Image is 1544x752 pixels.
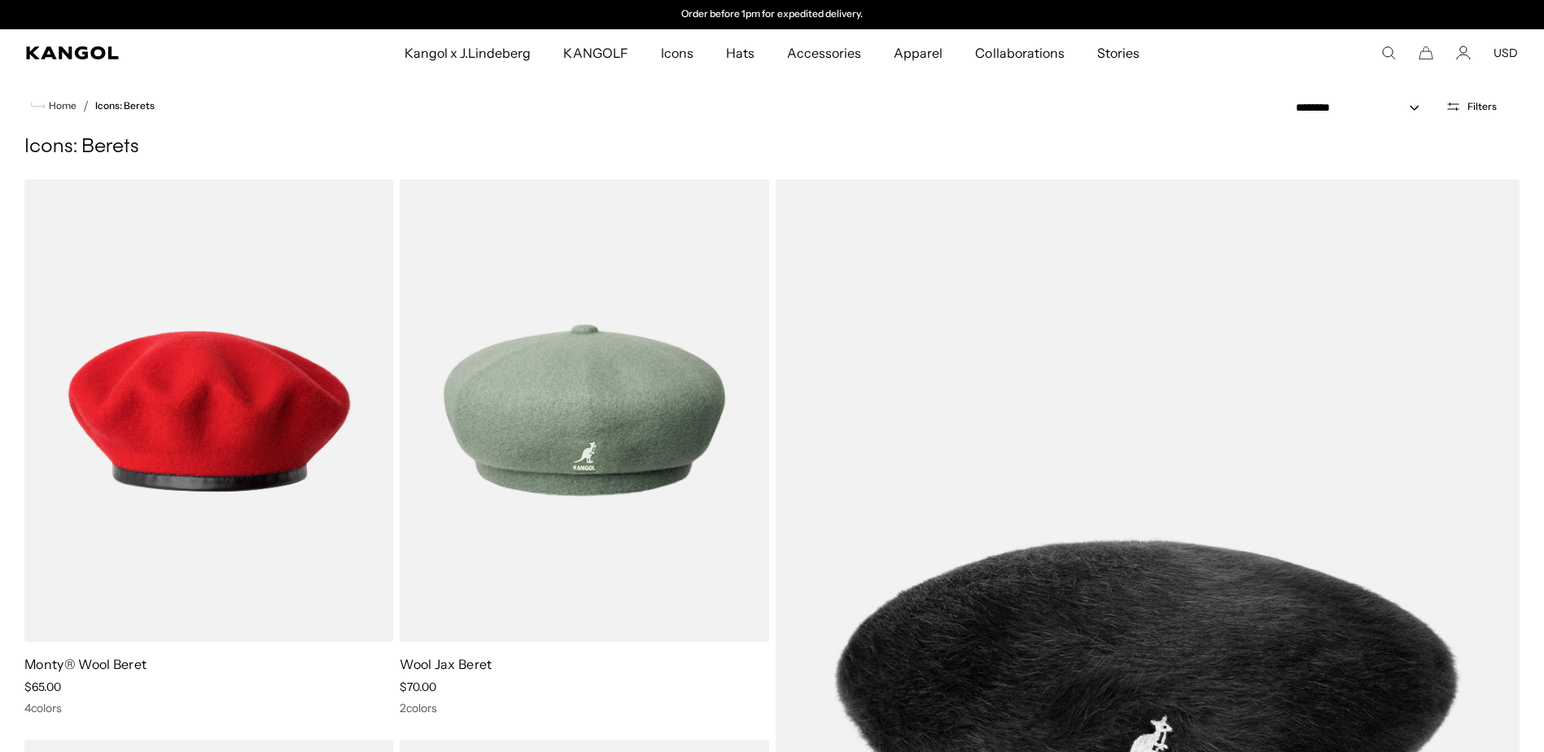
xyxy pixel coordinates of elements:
[605,8,940,21] div: 2 of 2
[46,100,77,111] span: Home
[787,29,861,77] span: Accessories
[1081,29,1156,77] a: Stories
[400,656,492,672] a: Wool Jax Beret
[400,179,768,642] img: Wool Jax Beret
[605,8,940,21] div: Announcement
[1381,46,1396,60] summary: Search here
[1419,46,1433,60] button: Cart
[959,29,1080,77] a: Collaborations
[661,29,693,77] span: Icons
[710,29,771,77] a: Hats
[877,29,959,77] a: Apparel
[24,701,393,715] div: 4 colors
[26,46,268,59] a: Kangol
[563,29,628,77] span: KANGOLF
[77,96,89,116] li: /
[400,701,768,715] div: 2 colors
[95,100,155,111] a: Icons: Berets
[726,29,755,77] span: Hats
[1436,99,1507,114] button: Open filters
[975,29,1064,77] span: Collaborations
[605,8,940,21] slideshow-component: Announcement bar
[24,135,1520,160] h1: Icons: Berets
[24,680,61,694] span: $65.00
[1097,29,1139,77] span: Stories
[771,29,877,77] a: Accessories
[31,98,77,113] a: Home
[894,29,943,77] span: Apparel
[24,656,147,672] a: Monty® Wool Beret
[1289,99,1436,116] select: Sort by: Featured
[1494,46,1518,60] button: USD
[645,29,710,77] a: Icons
[388,29,548,77] a: Kangol x J.Lindeberg
[400,680,436,694] span: $70.00
[405,29,531,77] span: Kangol x J.Lindeberg
[1467,101,1497,112] span: Filters
[24,179,393,642] img: Monty® Wool Beret
[547,29,644,77] a: KANGOLF
[681,8,863,21] p: Order before 1pm for expedited delivery.
[1456,46,1471,60] a: Account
